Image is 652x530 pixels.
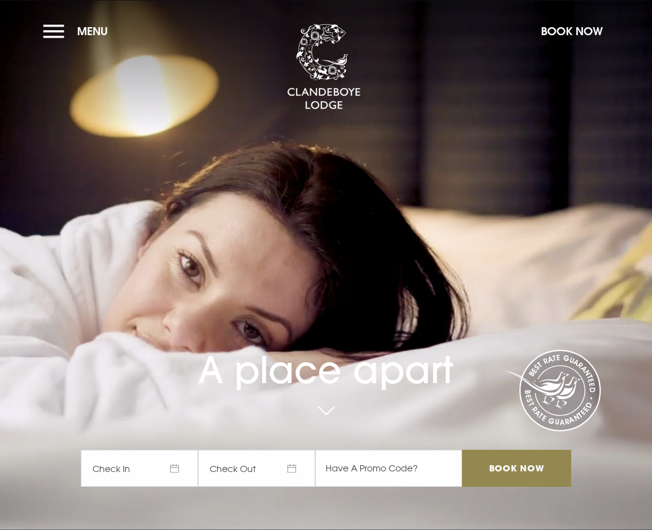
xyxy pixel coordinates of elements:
button: Book Now [535,18,609,44]
button: Menu [43,18,114,44]
img: Clandeboye Lodge [287,24,361,110]
span: Check Out [198,450,315,487]
h1: A place apart [81,315,571,392]
input: Have A Promo Code? [315,450,462,487]
span: Menu [77,24,108,38]
input: Book Now [462,450,571,487]
span: Check In [81,450,198,487]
